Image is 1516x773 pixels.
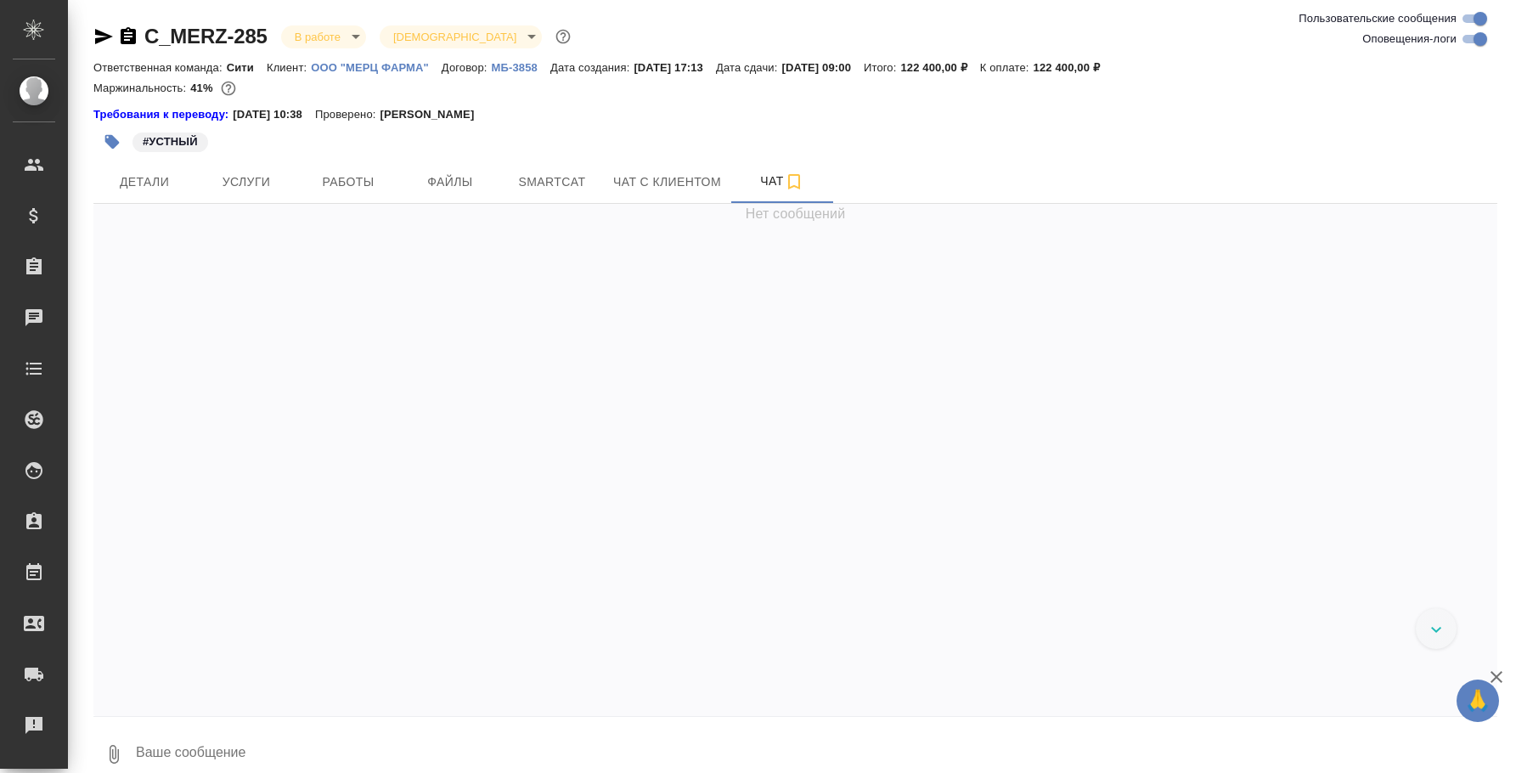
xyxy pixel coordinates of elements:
div: В работе [380,25,542,48]
p: #УСТНЫЙ [143,133,198,150]
button: Скопировать ссылку для ЯМессенджера [93,26,114,47]
p: Клиент: [267,61,311,74]
p: К оплате: [980,61,1034,74]
a: МБ-3858 [492,59,550,74]
a: C_MERZ-285 [144,25,268,48]
span: УСТНЫЙ [131,133,210,148]
p: 122 400,00 ₽ [1034,61,1113,74]
span: Работы [307,172,389,193]
button: Скопировать ссылку [118,26,138,47]
p: Ответственная команда: [93,61,227,74]
p: Проверено: [315,106,380,123]
p: [DATE] 09:00 [781,61,864,74]
div: Нажми, чтобы открыть папку с инструкцией [93,106,233,123]
p: 122 400,00 ₽ [900,61,979,74]
span: 🙏 [1463,683,1492,719]
a: Требования к переводу: [93,106,233,123]
p: Дата сдачи: [716,61,781,74]
p: Дата создания: [550,61,634,74]
a: ООО "МЕРЦ ФАРМА" [311,59,442,74]
div: В работе [281,25,366,48]
p: [DATE] 10:38 [233,106,315,123]
p: 41% [190,82,217,94]
p: МБ-3858 [492,61,550,74]
p: ООО "МЕРЦ ФАРМА" [311,61,442,74]
span: Чат с клиентом [613,172,721,193]
p: Договор: [442,61,492,74]
button: 🙏 [1457,680,1499,722]
span: Smartcat [511,172,593,193]
svg: Подписаться [784,172,804,192]
button: Доп статусы указывают на важность/срочность заказа [552,25,574,48]
button: Добавить тэг [93,123,131,161]
button: 60000.00 RUB; [217,77,240,99]
p: [PERSON_NAME] [380,106,487,123]
button: [DEMOGRAPHIC_DATA] [388,30,521,44]
span: Чат [741,171,823,192]
button: В работе [290,30,346,44]
p: Сити [227,61,267,74]
span: Оповещения-логи [1362,31,1457,48]
span: Файлы [409,172,491,193]
p: [DATE] 17:13 [634,61,716,74]
span: Услуги [206,172,287,193]
span: Пользовательские сообщения [1299,10,1457,27]
p: Маржинальность: [93,82,190,94]
p: Итого: [864,61,900,74]
span: Детали [104,172,185,193]
span: Нет сообщений [746,204,846,224]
